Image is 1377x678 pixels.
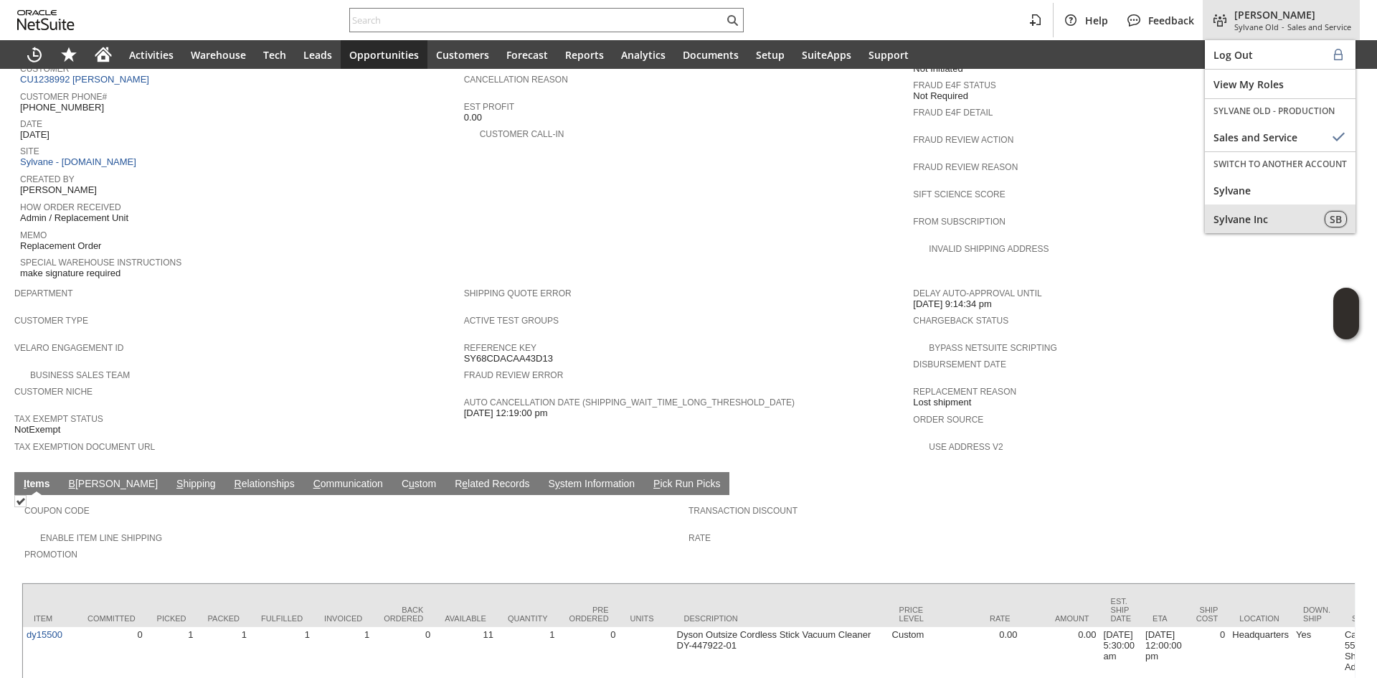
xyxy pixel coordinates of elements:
[20,92,107,102] a: Customer Phone#
[1333,288,1359,339] iframe: Click here to launch Oracle Guided Learning Help Panel
[191,48,246,62] span: Warehouse
[913,288,1041,298] a: Delay Auto-Approval Until
[913,80,996,90] a: Fraud E4F Status
[913,63,962,75] span: Not Initiated
[684,614,878,623] div: Description
[208,614,240,623] div: Packed
[40,533,162,543] a: Enable Item Line Shipping
[14,316,88,326] a: Customer Type
[913,217,1005,227] a: From Subscription
[1213,184,1347,197] span: Sylvane
[1205,40,1355,69] a: Log Out
[1239,614,1282,623] div: Location
[350,11,724,29] input: Search
[1234,22,1279,32] span: Sylvane Old
[464,75,568,85] a: Cancellation Reason
[398,478,440,491] a: Custom
[544,478,638,491] a: System Information
[802,48,851,62] span: SuiteApps
[1287,22,1351,32] span: Sales and Service
[913,298,992,310] span: [DATE] 9:14:34 pm
[913,189,1005,199] a: Sift Science Score
[464,102,514,112] a: Est Profit
[1213,105,1347,117] label: SYLVANE OLD - PRODUCTION
[129,48,174,62] span: Activities
[24,506,90,516] a: Coupon Code
[464,397,795,408] a: Auto Cancellation Date (shipping_wait_time_long_threshold_date)
[569,606,609,623] div: Pre Ordered
[621,48,666,62] span: Analytics
[508,614,548,623] div: Quantity
[20,146,39,156] a: Site
[263,48,286,62] span: Tech
[313,478,321,489] span: C
[86,40,120,69] a: Home
[14,343,123,353] a: Velaro Engagement ID
[20,258,181,268] a: Special Warehouse Instructions
[20,64,69,74] a: Customer
[464,288,572,298] a: Shipping Quote Error
[231,478,298,491] a: Relationships
[20,268,120,279] span: make signature required
[1337,475,1354,492] a: Unrolled view on
[793,40,860,69] a: SuiteApps
[20,478,54,491] a: Items
[34,614,66,623] div: Item
[26,46,43,63] svg: Recent Records
[1213,77,1347,91] span: View My Roles
[27,629,62,640] a: dy15500
[1282,22,1284,32] span: -
[255,40,295,69] a: Tech
[436,48,489,62] span: Customers
[14,495,27,507] img: Checked
[913,397,971,408] span: Lost shipment
[683,48,739,62] span: Documents
[349,48,419,62] span: Opportunities
[653,478,660,489] span: P
[480,129,564,139] a: Customer Call-in
[14,424,60,435] span: NotExempt
[341,40,427,69] a: Opportunities
[120,40,182,69] a: Activities
[20,212,128,224] span: Admin / Replacement Unit
[176,478,183,489] span: S
[557,40,612,69] a: Reports
[1205,70,1355,98] a: View My Roles
[688,506,798,516] a: Transaction Discount
[20,184,97,196] span: [PERSON_NAME]
[953,614,1011,623] div: Rate
[1085,14,1108,27] span: Help
[24,478,27,489] span: I
[1205,123,1355,151] a: Sales and Service
[1213,48,1330,62] span: Log Out
[464,370,564,380] a: Fraud Review Error
[1234,8,1351,22] span: [PERSON_NAME]
[409,478,415,489] span: u
[913,316,1008,326] a: Chargeback Status
[261,614,303,623] div: Fulfilled
[1196,606,1219,623] div: Ship Cost
[630,614,663,623] div: Units
[674,40,747,69] a: Documents
[20,240,101,252] span: Replacement Order
[464,343,536,353] a: Reference Key
[65,478,161,491] a: B[PERSON_NAME]
[1148,14,1194,27] span: Feedback
[612,40,674,69] a: Analytics
[20,102,104,113] span: [PHONE_NUMBER]
[17,40,52,69] a: Recent Records
[464,408,548,419] span: [DATE] 12:19:00 pm
[20,202,121,212] a: How Order Received
[1111,597,1132,623] div: Est. Ship Date
[1213,158,1347,170] label: SWITCH TO ANOTHER ACCOUNT
[565,48,604,62] span: Reports
[20,74,153,85] a: CU1238992 [PERSON_NAME]
[14,414,103,424] a: Tax Exempt Status
[95,46,112,63] svg: Home
[899,606,932,623] div: Price Level
[1032,614,1089,623] div: Amount
[451,478,533,491] a: Related Records
[860,40,917,69] a: Support
[929,343,1056,353] a: Bypass NetSuite Scripting
[157,614,186,623] div: Picked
